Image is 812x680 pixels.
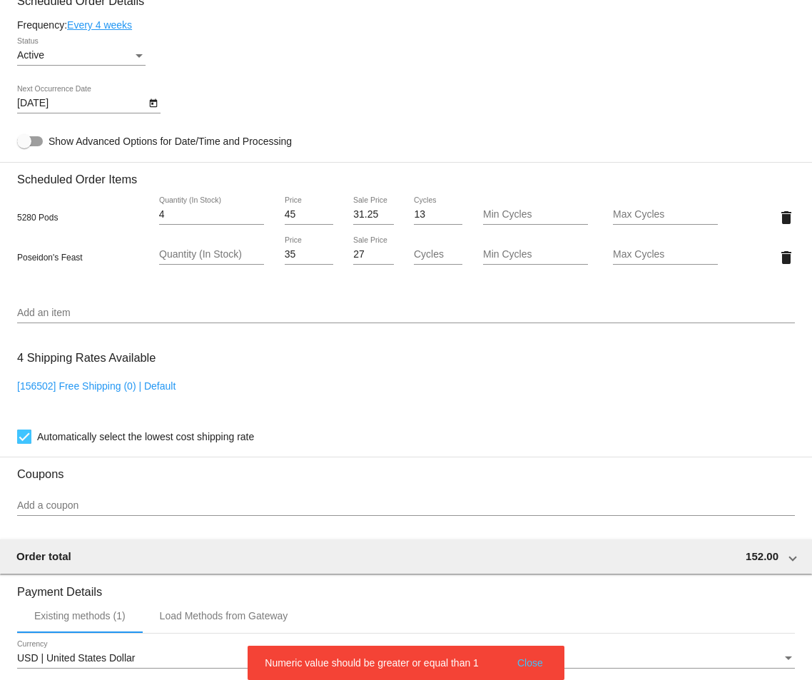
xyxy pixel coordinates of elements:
[17,574,795,599] h3: Payment Details
[483,209,588,220] input: Min Cycles
[17,213,58,223] span: 5280 Pods
[17,19,795,31] div: Frequency:
[746,550,778,562] span: 152.00
[37,428,254,445] span: Automatically select the lowest cost shipping rate
[17,162,795,186] h3: Scheduled Order Items
[265,656,547,670] simple-snack-bar: Numeric value should be greater or equal than 1
[17,380,176,392] a: [156502] Free Shipping (0) | Default
[285,209,333,220] input: Price
[17,49,44,61] span: Active
[483,249,588,260] input: Min Cycles
[67,19,132,31] a: Every 4 weeks
[17,457,795,481] h3: Coupons
[778,249,795,266] mat-icon: delete
[17,308,795,319] input: Add an item
[17,98,146,109] input: Next Occurrence Date
[17,653,795,664] mat-select: Currency
[285,249,333,260] input: Price
[353,249,394,260] input: Sale Price
[17,500,795,512] input: Add a coupon
[613,249,718,260] input: Max Cycles
[414,249,462,260] input: Cycles
[17,652,135,664] span: USD | United States Dollar
[146,95,161,110] button: Open calendar
[49,134,292,148] span: Show Advanced Options for Date/Time and Processing
[513,656,547,670] button: Close
[353,209,394,220] input: Sale Price
[160,610,288,621] div: Load Methods from Gateway
[16,550,71,562] span: Order total
[159,249,264,260] input: Quantity (In Stock)
[613,209,718,220] input: Max Cycles
[17,50,146,61] mat-select: Status
[17,342,156,373] h3: 4 Shipping Rates Available
[17,253,83,263] span: Poseidon's Feast
[778,209,795,226] mat-icon: delete
[159,209,264,220] input: Quantity (In Stock)
[34,610,126,621] div: Existing methods (1)
[414,209,462,220] input: Cycles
